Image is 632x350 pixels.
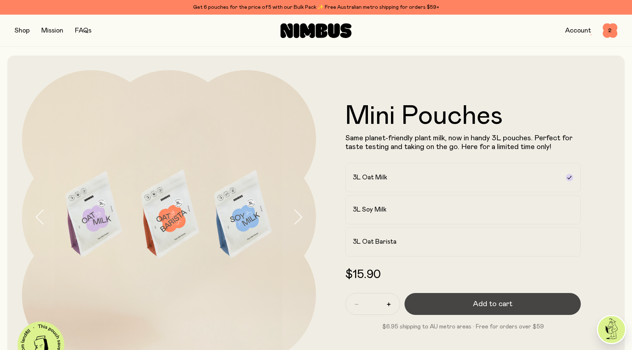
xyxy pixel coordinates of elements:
[345,134,581,151] p: Same planet-friendly plant milk, now in handy 3L pouches. Perfect for taste testing and taking on...
[603,23,617,38] button: 2
[75,27,91,34] a: FAQs
[353,205,387,214] h2: 3L Soy Milk
[565,27,591,34] a: Account
[473,299,512,309] span: Add to cart
[345,103,581,129] h1: Mini Pouches
[353,237,396,246] h2: 3L Oat Barista
[405,293,581,315] button: Add to cart
[598,316,625,343] img: agent
[15,3,617,12] div: Get 6 pouches for the price of 5 with our Bulk Pack ✨ Free Australian metro shipping for orders $59+
[41,27,63,34] a: Mission
[345,322,581,331] p: $6.95 shipping to AU metro areas · Free for orders over $59
[353,173,387,182] h2: 3L Oat Milk
[345,269,381,281] span: $15.90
